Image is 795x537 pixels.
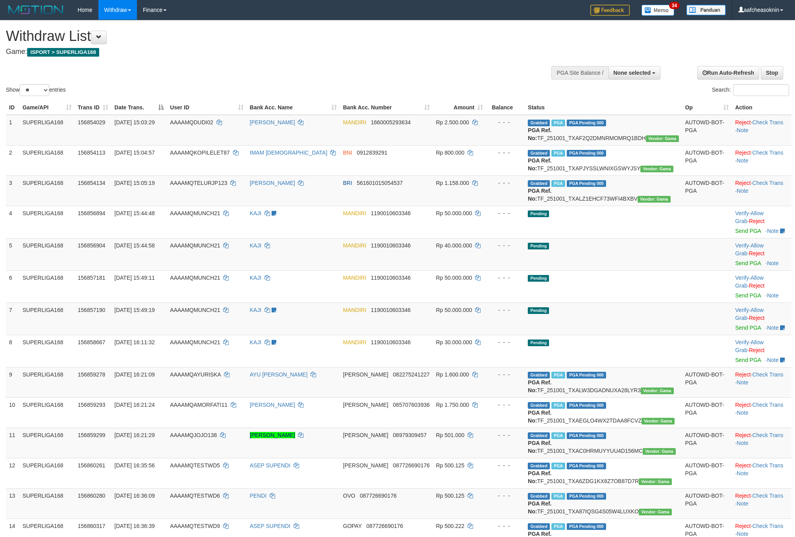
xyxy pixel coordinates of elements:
a: Reject [735,493,751,499]
td: SUPERLIGA168 [19,367,74,397]
a: Check Trans [752,462,784,469]
a: Check Trans [752,119,784,125]
td: SUPERLIGA168 [19,206,74,238]
td: 11 [6,428,19,458]
span: Grabbed [528,402,550,409]
a: Allow Grab [735,242,764,257]
td: · · [732,206,791,238]
th: Bank Acc. Number: activate to sort column ascending [340,100,433,115]
td: AUTOWD-BOT-PGA [682,428,732,458]
a: ASEP SUPENDI [250,462,290,469]
td: · · [732,175,791,206]
span: AAAAMQJOJO138 [170,432,217,438]
a: Send PGA [735,292,761,299]
span: Pending [528,275,549,282]
span: 156856904 [78,242,105,249]
div: - - - [489,461,521,469]
div: - - - [489,149,521,157]
span: AAAAMQTESTWD6 [170,493,220,499]
a: Allow Grab [735,339,764,353]
a: AYU [PERSON_NAME] [250,371,308,378]
b: PGA Ref. No: [528,379,551,393]
td: · · [732,115,791,146]
td: TF_251001_TXAPJYSSLWNIXGSWYJSY [525,145,682,175]
span: Copy 561601015054537 to clipboard [357,180,403,186]
div: - - - [489,371,521,378]
td: AUTOWD-BOT-PGA [682,397,732,428]
td: AUTOWD-BOT-PGA [682,115,732,146]
a: Reject [735,523,751,529]
a: Send PGA [735,325,761,331]
span: Rp 1.750.000 [436,402,469,408]
td: TF_251001_TXAEGLO4WX2TDAA8FCVZ [525,397,682,428]
a: Check Trans [752,402,784,408]
a: Note [737,470,749,476]
span: AAAAMQMUNCH21 [170,210,220,216]
span: AAAAMQMUNCH21 [170,307,220,313]
td: SUPERLIGA168 [19,175,74,206]
div: - - - [489,401,521,409]
a: Note [737,127,749,133]
div: - - - [489,431,521,439]
span: Copy 082275241227 to clipboard [393,371,429,378]
a: Reject [735,371,751,378]
a: Note [737,531,749,537]
span: · [735,307,764,321]
div: - - - [489,209,521,217]
span: Marked by aafmaleo [551,493,565,500]
a: PENDI [250,493,267,499]
span: AAAAMQMUNCH21 [170,275,220,281]
td: TF_251001_TXAC0HRMUYYUU4D156MC [525,428,682,458]
a: Note [737,157,749,164]
td: SUPERLIGA168 [19,488,74,519]
a: Check Trans [752,432,784,438]
span: 156860261 [78,462,105,469]
label: Search: [712,84,789,96]
div: - - - [489,492,521,500]
span: Rp 50.000.000 [436,275,472,281]
b: PGA Ref. No: [528,127,551,141]
a: Verify [735,275,749,281]
span: [DATE] 15:05:19 [115,180,155,186]
span: AAAAMQAMORFATI11 [170,402,227,408]
a: Reject [749,347,765,353]
span: Marked by aafmaleo [551,463,565,469]
div: - - - [489,179,521,187]
th: Game/API: activate to sort column ascending [19,100,74,115]
span: 156859278 [78,371,105,378]
span: Copy 08979309457 to clipboard [393,432,427,438]
span: [DATE] 16:21:24 [115,402,155,408]
span: PGA Pending [567,432,606,439]
span: 156854134 [78,180,105,186]
span: AAAAMQMUNCH21 [170,339,220,345]
td: SUPERLIGA168 [19,335,74,367]
div: - - - [489,118,521,126]
span: Grabbed [528,493,550,500]
td: · · [732,303,791,335]
span: Rp 50.000.000 [436,210,472,216]
span: Copy 1190010603346 to clipboard [371,210,410,216]
span: PGA Pending [567,180,606,187]
a: Reject [735,432,751,438]
img: Button%20Memo.svg [642,5,675,16]
td: TF_251001_TXAF2Q2DMNRMOMRQ1BDH [525,115,682,146]
a: Note [737,500,749,507]
span: Copy 085707603936 to clipboard [393,402,429,408]
td: 5 [6,238,19,270]
span: 156857190 [78,307,105,313]
span: Vendor URL: https://trx31.1velocity.biz [643,448,676,455]
a: Note [767,260,779,266]
a: IMAM [DEMOGRAPHIC_DATA] [250,149,327,156]
a: [PERSON_NAME] [250,432,295,438]
td: TF_251001_TXALZ1EHCF73WFI4BXBV [525,175,682,206]
a: Send PGA [735,357,761,363]
span: [DATE] 15:03:29 [115,119,155,125]
a: Reject [749,250,765,257]
span: Rp 500.125 [436,462,464,469]
th: Op: activate to sort column ascending [682,100,732,115]
span: [DATE] 15:44:48 [115,210,155,216]
th: Date Trans.: activate to sort column descending [111,100,167,115]
span: Vendor URL: https://trx31.1velocity.biz [641,388,674,394]
span: Copy 087726690176 to clipboard [393,462,429,469]
span: PGA Pending [567,372,606,378]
